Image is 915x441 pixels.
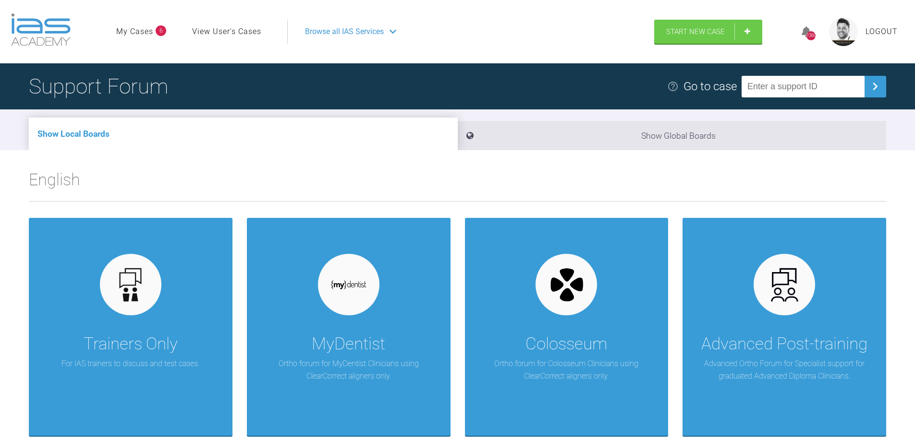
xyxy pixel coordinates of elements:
[61,358,199,370] p: For IAS trainers to discuss and test cases.
[683,77,737,95] div: Go to case
[548,266,585,303] img: colosseum.3af2006a.svg
[666,27,725,36] span: Start New Case
[261,358,436,382] p: Ortho forum for MyDentist Clinicians using ClearCorrect aligners only.
[29,167,886,201] h2: English
[458,121,887,150] li: Show Global Boards
[742,76,865,97] input: Enter a support ID
[867,79,883,94] img: chevronRight.28bd32b0.svg
[654,20,762,44] a: Start New Case
[330,280,367,290] img: mydentist.1050c378.svg
[806,31,816,40] div: 1360
[116,25,153,38] a: My Cases
[866,25,898,38] a: Logout
[479,358,654,382] p: Ortho forum for Colosseum Clinicians using ClearCorrect aligners only.
[829,17,858,46] img: profile.png
[312,331,385,358] div: MyDentist
[683,218,886,436] a: Advanced Post-trainingAdvanced Ortho Forum for Specialist support for graduated Advanced Diploma ...
[766,266,803,303] img: advanced.73cea251.svg
[156,25,166,36] span: 6
[29,118,458,150] li: Show Local Boards
[29,218,232,436] a: Trainers OnlyFor IAS trainers to discuss and test cases.
[667,81,679,92] img: help.e70b9f3d.svg
[465,218,669,436] a: ColosseumOrtho forum for Colosseum Clinicians using ClearCorrect aligners only.
[29,70,168,103] h1: Support Forum
[192,25,261,38] a: View User's Cases
[305,25,384,38] span: Browse all IAS Services
[112,266,149,303] img: default.3be3f38f.svg
[701,331,867,358] div: Advanced Post-training
[84,331,178,358] div: Trainers Only
[525,331,607,358] div: Colosseum
[247,218,451,436] a: MyDentistOrtho forum for MyDentist Clinicians using ClearCorrect aligners only.
[11,13,71,46] img: logo-light.3e3ef733.png
[697,358,872,382] p: Advanced Ortho Forum for Specialist support for graduated Advanced Diploma Clinicians.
